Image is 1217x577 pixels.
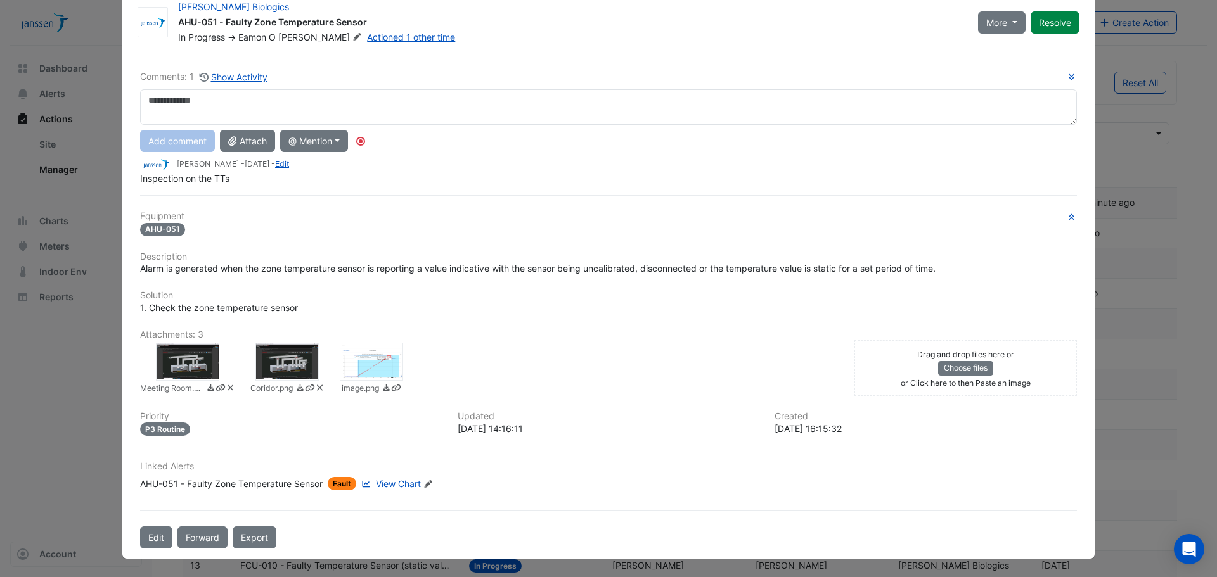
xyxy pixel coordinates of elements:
[315,383,325,396] a: Delete
[220,130,275,152] button: Attach
[140,383,203,396] small: Meeting Room.png
[140,422,190,436] div: P3 Routine
[255,343,319,381] div: Coridor.png
[275,159,289,168] a: Edit
[355,136,366,147] div: Tooltip anchor
[140,290,1077,301] h6: Solution
[278,31,364,44] span: [PERSON_NAME]
[177,158,289,170] small: [PERSON_NAME] - -
[178,1,289,12] a: [PERSON_NAME] Biologics
[138,16,167,29] img: JnJ Janssen
[140,211,1077,222] h6: Equipment
[140,173,229,184] span: Inspection on the TTs
[938,361,993,375] button: Choose files
[295,383,305,396] a: Download
[140,70,268,84] div: Comments: 1
[206,383,216,396] a: Download
[901,378,1031,388] small: or Click here to then Paste an image
[140,461,1077,472] h6: Linked Alerts
[233,526,276,548] a: Export
[423,479,433,489] fa-icon: Edit Linked Alerts
[978,11,1026,34] button: More
[140,329,1077,340] h6: Attachments: 3
[775,411,1077,422] h6: Created
[367,32,455,42] a: Actioned 1 other time
[458,411,760,422] h6: Updated
[226,383,235,396] a: Delete
[1031,11,1079,34] button: Resolve
[178,16,963,31] div: AHU-051 - Faulty Zone Temperature Sensor
[216,383,225,396] a: Copy link to clipboard
[156,343,219,381] div: Meeting Room.png
[177,526,228,548] button: Forward
[238,32,276,42] span: Eamon O
[140,158,172,172] img: JnJ Janssen
[245,159,269,168] span: 2025-09-24 14:16:11
[328,477,356,490] span: Fault
[382,383,391,396] a: Download
[228,32,236,42] span: ->
[140,526,172,548] button: Edit
[917,350,1014,359] small: Drag and drop files here or
[391,383,401,396] a: Copy link to clipboard
[359,477,421,490] a: View Chart
[458,422,760,435] div: [DATE] 14:16:11
[340,343,403,381] div: image.png
[376,478,421,489] span: View Chart
[199,70,268,84] button: Show Activity
[140,263,936,274] span: Alarm is generated when the zone temperature sensor is reporting a value indicative with the sens...
[140,302,298,313] span: 1. Check the zone temperature sensor
[986,16,1007,29] span: More
[250,383,293,396] small: Coridor.png
[140,223,185,236] span: AHU-051
[342,383,379,396] small: image.png
[1174,534,1204,564] div: Open Intercom Messenger
[140,477,323,490] div: AHU-051 - Faulty Zone Temperature Sensor
[280,130,348,152] button: @ Mention
[775,422,1077,435] div: [DATE] 16:15:32
[140,411,442,422] h6: Priority
[140,251,1077,262] h6: Description
[305,383,314,396] a: Copy link to clipboard
[178,32,225,42] span: In Progress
